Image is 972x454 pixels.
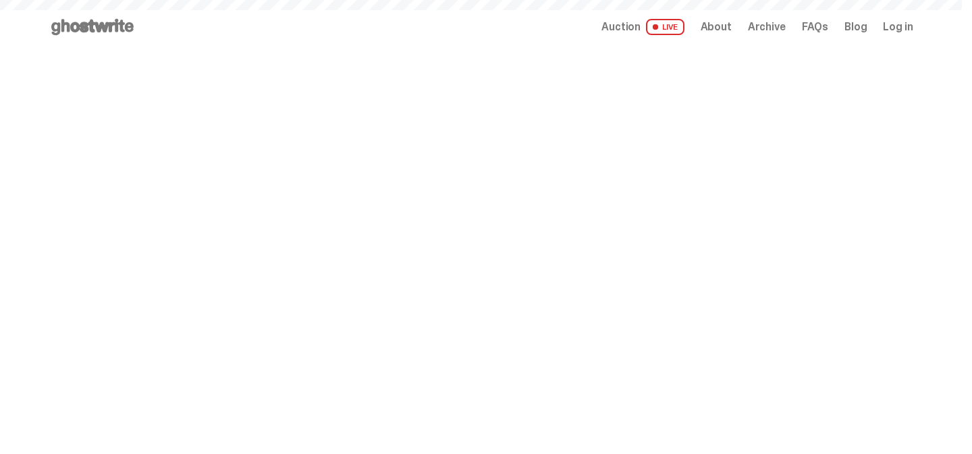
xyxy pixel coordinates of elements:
[701,22,732,32] a: About
[802,22,828,32] a: FAQs
[844,22,867,32] a: Blog
[748,22,786,32] a: Archive
[883,22,913,32] a: Log in
[601,19,684,35] a: Auction LIVE
[601,22,641,32] span: Auction
[646,19,684,35] span: LIVE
